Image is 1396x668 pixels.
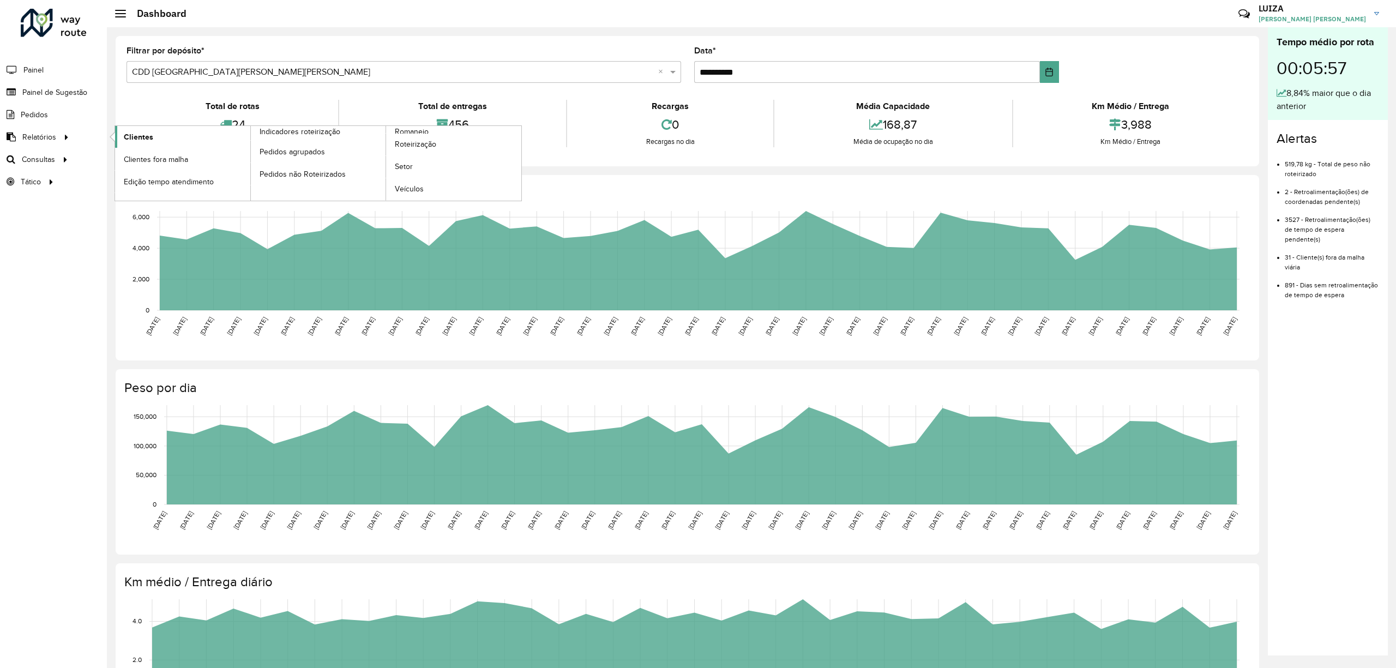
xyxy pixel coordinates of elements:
a: Romaneio [251,126,522,201]
text: [DATE] [821,510,837,531]
text: [DATE] [339,510,355,531]
div: Km Médio / Entrega [1016,100,1245,113]
text: [DATE] [441,316,457,336]
div: Recargas no dia [570,136,771,147]
text: [DATE] [446,510,462,531]
text: [DATE] [953,316,968,336]
div: 00:05:57 [1277,50,1379,87]
text: [DATE] [764,316,780,336]
h4: Km médio / Entrega diário [124,574,1248,590]
text: [DATE] [387,316,403,336]
text: [DATE] [312,510,328,531]
text: [DATE] [1034,510,1050,531]
text: [DATE] [152,510,167,531]
span: Clientes fora malha [124,154,188,165]
text: [DATE] [981,510,997,531]
text: [DATE] [847,510,863,531]
li: 3527 - Retroalimentação(ões) de tempo de espera pendente(s) [1285,207,1379,244]
div: Total de entregas [342,100,563,113]
text: 50,000 [136,472,157,479]
text: [DATE] [1007,316,1022,336]
div: Total de rotas [129,100,335,113]
div: 168,87 [777,113,1009,136]
text: 0 [146,306,149,314]
text: [DATE] [954,510,970,531]
text: [DATE] [259,510,275,531]
text: [DATE] [1195,510,1211,531]
text: [DATE] [226,316,242,336]
text: 100,000 [134,442,157,449]
text: [DATE] [495,316,510,336]
li: 891 - Dias sem retroalimentação de tempo de espera [1285,272,1379,300]
text: [DATE] [178,510,194,531]
text: [DATE] [360,316,376,336]
div: 456 [342,113,563,136]
text: [DATE] [172,316,188,336]
text: [DATE] [603,316,618,336]
label: Data [694,44,716,57]
text: [DATE] [925,316,941,336]
text: [DATE] [872,316,888,336]
text: 0 [153,501,157,508]
li: 31 - Cliente(s) fora da malha viária [1285,244,1379,272]
text: [DATE] [899,316,914,336]
text: [DATE] [553,510,569,531]
li: 2 - Retroalimentação(ões) de coordenadas pendente(s) [1285,179,1379,207]
a: Clientes fora malha [115,148,250,170]
text: [DATE] [1060,316,1076,336]
text: [DATE] [1141,510,1157,531]
text: [DATE] [468,316,484,336]
text: [DATE] [818,316,834,336]
text: [DATE] [1088,510,1104,531]
a: Pedidos agrupados [251,141,386,163]
text: [DATE] [710,316,726,336]
text: [DATE] [500,510,515,531]
span: Romaneio [395,126,429,137]
span: Roteirização [395,139,436,150]
text: [DATE] [794,510,810,531]
a: Veículos [386,178,521,200]
a: Indicadores roteirização [115,126,386,201]
a: Pedidos não Roteirizados [251,163,386,185]
text: [DATE] [874,510,890,531]
text: [DATE] [660,510,676,531]
span: Indicadores roteirização [260,126,340,137]
text: [DATE] [549,316,564,336]
text: [DATE] [1222,510,1238,531]
span: Pedidos [21,109,48,121]
text: 6,000 [133,213,149,220]
a: Edição tempo atendimento [115,171,250,192]
text: [DATE] [252,316,268,336]
text: [DATE] [279,316,295,336]
span: Relatórios [22,131,56,143]
text: [DATE] [414,316,430,336]
text: [DATE] [232,510,248,531]
div: Recargas [570,100,771,113]
span: Pedidos não Roteirizados [260,168,346,180]
a: Roteirização [386,134,521,155]
span: Painel [23,64,44,76]
span: Tático [21,176,41,188]
text: [DATE] [306,316,322,336]
text: [DATE] [629,316,645,336]
div: 24 [129,113,335,136]
span: Veículos [395,183,424,195]
text: [DATE] [633,510,649,531]
span: Clear all [658,65,667,79]
h3: LUIZA [1259,3,1366,14]
h2: Dashboard [126,8,186,20]
text: [DATE] [366,510,382,531]
text: 2.0 [133,656,142,663]
h4: Peso por dia [124,380,1248,396]
text: [DATE] [419,510,435,531]
text: [DATE] [522,316,538,336]
div: Tempo médio por rota [1277,35,1379,50]
text: [DATE] [1141,316,1157,336]
span: Edição tempo atendimento [124,176,214,188]
span: [PERSON_NAME] [PERSON_NAME] [1259,14,1366,24]
text: [DATE] [845,316,861,336]
a: Setor [386,156,521,178]
button: Choose Date [1040,61,1060,83]
text: [DATE] [714,510,730,531]
span: Consultas [22,154,55,165]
